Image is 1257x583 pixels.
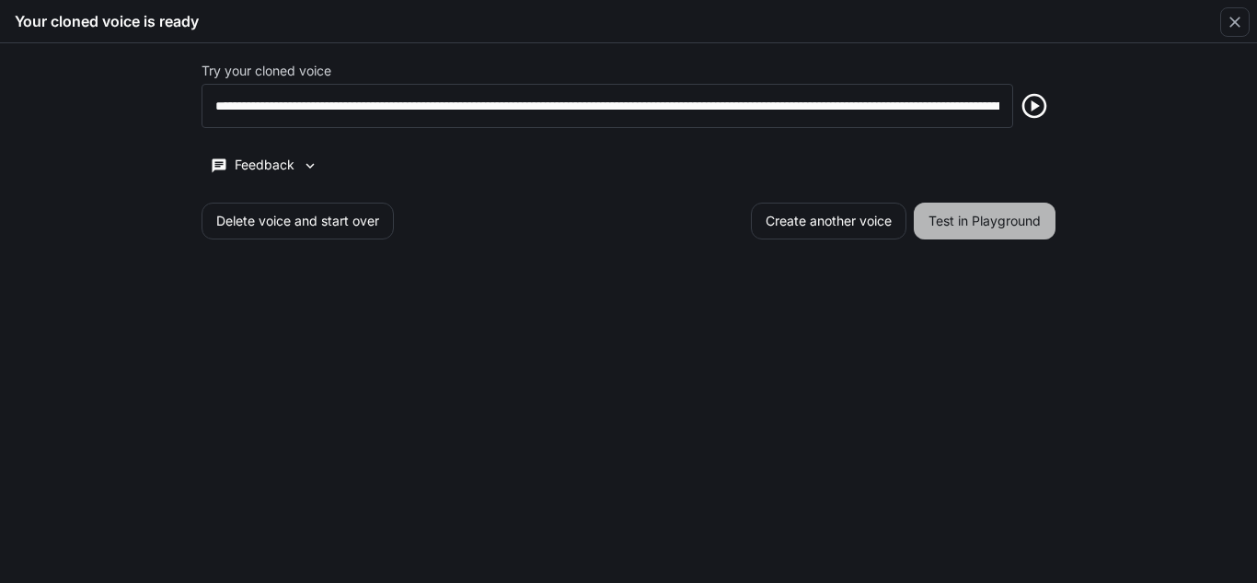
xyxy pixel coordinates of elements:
[15,11,199,31] h5: Your cloned voice is ready
[751,203,906,239] button: Create another voice
[914,203,1055,239] button: Test in Playground
[202,203,394,239] button: Delete voice and start over
[202,150,327,181] button: Feedback
[202,64,331,77] p: Try your cloned voice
